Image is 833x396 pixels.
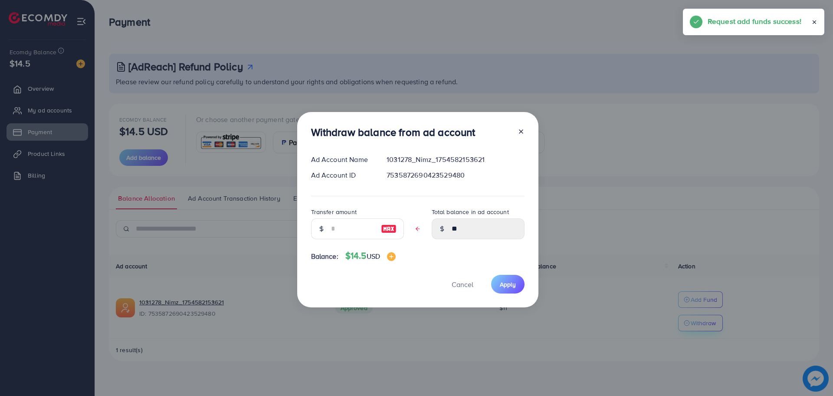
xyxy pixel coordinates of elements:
button: Apply [491,275,525,294]
h4: $14.5 [345,251,396,261]
div: 1031278_Nimz_1754582153621 [380,155,531,165]
label: Total balance in ad account [432,208,509,216]
div: Ad Account Name [304,155,380,165]
h5: Request add funds success! [708,16,801,27]
label: Transfer amount [311,208,357,216]
h3: Withdraw balance from ad account [311,126,476,139]
button: Cancel [441,275,484,294]
span: Balance: [311,251,338,261]
img: image [381,224,397,234]
img: image [387,252,396,261]
div: 7535872690423529480 [380,170,531,180]
span: Cancel [452,280,473,289]
div: Ad Account ID [304,170,380,180]
span: Apply [500,280,516,289]
span: USD [367,251,380,261]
